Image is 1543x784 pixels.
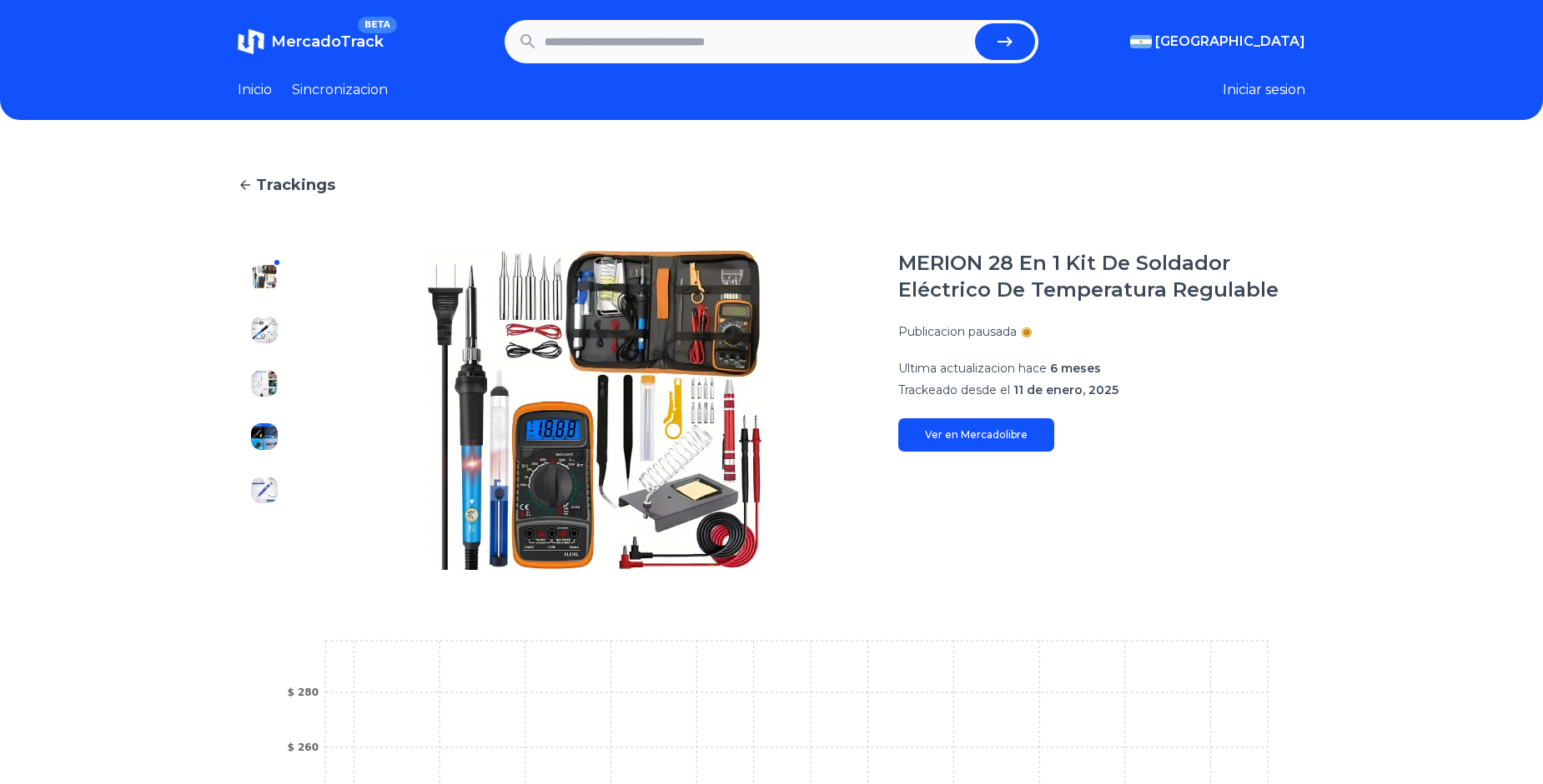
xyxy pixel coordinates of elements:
img: MERION 28 En 1 Kit De Soldador Eléctrico De Temperatura Regulable [251,317,278,343]
span: 6 meses [1050,361,1101,376]
button: [GEOGRAPHIC_DATA] [1130,32,1305,52]
h1: MERION 28 En 1 Kit De Soldador Eléctrico De Temperatura Regulable [898,250,1305,303]
a: Inicio [238,80,272,100]
a: Ver en Mercadolibre [898,418,1054,452]
span: BETA [358,17,397,33]
img: MERION 28 En 1 Kit De Soldador Eléctrico De Temperatura Regulable [251,530,278,557]
img: Argentina [1130,35,1152,48]
span: [GEOGRAPHIC_DATA] [1155,32,1305,52]
img: MERION 28 En 1 Kit De Soldador Eléctrico De Temperatura Regulable [324,250,865,570]
img: MERION 28 En 1 Kit De Soldador Eléctrico De Temperatura Regulable [251,263,278,290]
img: MERION 28 En 1 Kit De Soldador Eléctrico De Temperatura Regulable [251,370,278,397]
a: MercadoTrackBETA [238,28,384,55]
span: Trackeado desde el [898,382,1010,397]
span: 11 de enero, 2025 [1013,382,1118,397]
a: Trackings [238,173,1305,197]
span: Trackings [256,173,335,197]
span: MercadoTrack [271,32,384,51]
p: Publicacion pausada [898,323,1017,340]
img: MercadoTrack [238,28,264,55]
span: Ultima actualizacion hace [898,361,1047,376]
a: Sincronizacion [292,80,388,100]
tspan: $ 280 [287,687,319,698]
button: Iniciar sesion [1223,80,1305,100]
img: MERION 28 En 1 Kit De Soldador Eléctrico De Temperatura Regulable [251,477,278,503]
tspan: $ 260 [287,742,319,753]
img: MERION 28 En 1 Kit De Soldador Eléctrico De Temperatura Regulable [251,423,278,450]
